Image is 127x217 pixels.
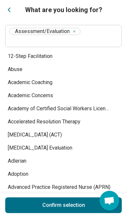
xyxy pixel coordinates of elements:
[18,5,109,14] h3: What are you looking for?
[8,79,111,86] span: Academic Coaching
[8,52,111,60] span: 12-Step Facilitation
[8,157,111,165] span: Adlerian
[8,183,111,191] span: Advanced Practice Registered Nurse (APRN)
[8,131,111,139] span: [MEDICAL_DATA] (ACT)
[5,197,122,213] button: Confirm selection
[5,50,122,193] div: Subjects
[5,5,13,14] button: Close
[15,28,70,35] span: Assessment/Evaluation
[8,144,111,152] span: [MEDICAL_DATA] Evaluation
[72,29,76,33] button: Assessment/Evaluation
[8,118,111,126] span: Accelerated Resolution Therapy
[9,28,80,35] div: Assessment/Evaluation
[8,105,111,113] span: Academy of Certified Social Workers License (ACSW)
[8,65,111,73] span: Abuse
[8,170,111,178] span: Adoption
[8,92,111,99] span: Academic Concerns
